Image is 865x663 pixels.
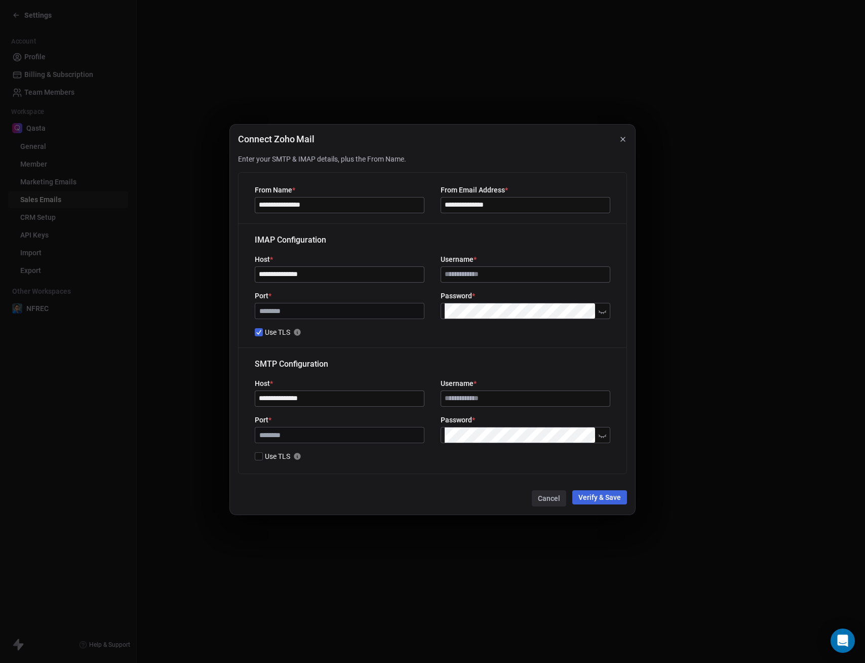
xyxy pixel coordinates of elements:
label: Port [255,291,424,301]
label: Host [255,254,424,264]
label: From Email Address [441,185,610,195]
div: SMTP Configuration [255,358,610,370]
button: Cancel [532,490,566,506]
div: IMAP Configuration [255,234,610,246]
label: Host [255,378,424,388]
label: Port [255,415,424,425]
span: Connect Zoho Mail [238,133,314,146]
span: Use TLS [255,451,610,461]
label: Username [441,378,610,388]
span: Enter your SMTP & IMAP details, plus the From Name. [238,154,627,164]
label: Password [441,415,610,425]
span: Use TLS [255,327,610,337]
label: Username [441,254,610,264]
button: Use TLS [255,327,263,337]
label: From Name [255,185,424,195]
label: Password [441,291,610,301]
button: Use TLS [255,451,263,461]
button: Verify & Save [572,490,627,504]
